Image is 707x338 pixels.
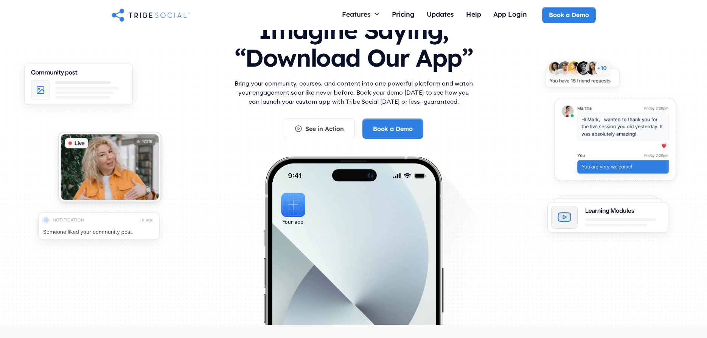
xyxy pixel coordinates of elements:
div: Features [342,10,371,18]
img: An illustration of chat [544,91,686,193]
img: An illustration of Learning Modules [537,190,679,245]
img: An illustration of Community Feed [14,56,143,118]
a: See in Action [284,118,355,139]
div: Updates [427,10,454,18]
a: Book a Demo [542,7,595,23]
div: Pricing [392,10,415,18]
img: An illustration of Live video [50,125,170,213]
div: Your app [283,218,303,226]
p: Bring your community, courses, and content into one powerful platform and watch your engagement s... [233,79,475,106]
a: App Login [487,7,533,23]
a: Updates [421,7,460,23]
h1: Imagine Saying, “Download Our App” [233,9,475,76]
img: An illustration of New friends requests [536,55,628,98]
div: Features [336,7,386,21]
div: App Login [493,10,527,18]
a: Help [460,7,487,23]
a: Pricing [386,7,421,23]
a: Book a Demo [362,118,423,139]
div: See in Action [305,125,344,133]
div: Help [466,10,481,18]
a: home [112,7,190,22]
img: An illustration of push notification [28,205,170,252]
